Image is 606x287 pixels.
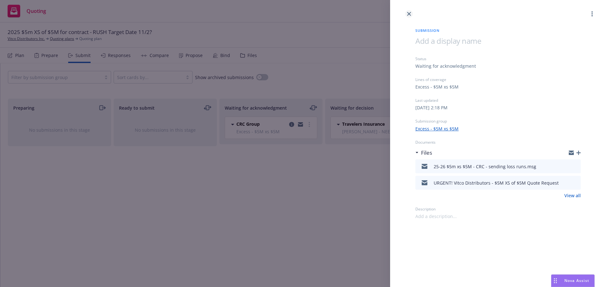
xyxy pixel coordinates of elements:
[415,56,581,61] div: Status
[415,149,432,157] div: Files
[573,179,578,187] button: preview file
[573,163,578,170] button: preview file
[405,10,413,18] a: close
[415,140,581,145] div: Documents
[562,179,567,187] button: download file
[434,163,536,170] div: 25-26 $5m xs $5M - CRC - sending loss runs.msg
[415,125,459,132] a: Excess - $5M xs $5M
[415,77,581,82] div: Lines of coverage
[415,118,581,124] div: Submission group
[415,83,459,90] div: Excess - $5M xs $5M
[551,274,595,287] button: Nova Assist
[551,275,559,287] div: Drag to move
[415,206,581,212] div: Description
[564,278,589,283] span: Nova Assist
[434,180,559,186] div: URGENT! Vitco Distributors - $5M XS of $5M Quote Request
[588,10,596,18] a: more
[564,192,581,199] a: View all
[562,163,567,170] button: download file
[415,63,476,69] div: Waiting for acknowledgment
[415,104,448,111] div: [DATE] 2:18 PM
[415,28,581,33] span: Submission
[415,98,581,103] div: Last updated
[421,149,432,157] h3: Files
